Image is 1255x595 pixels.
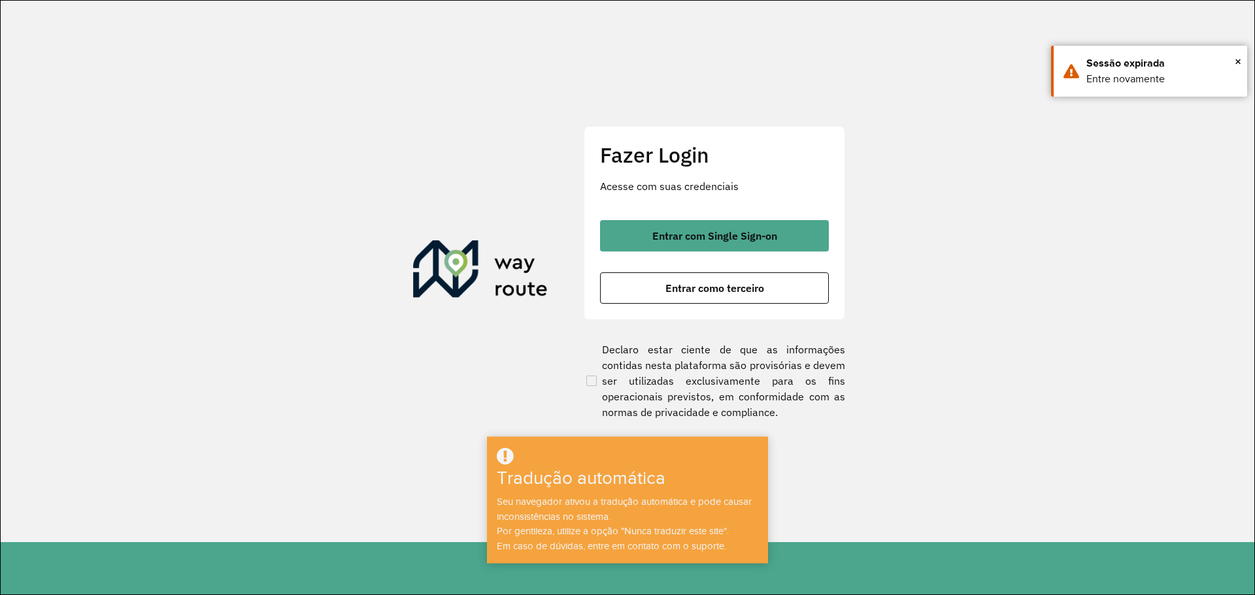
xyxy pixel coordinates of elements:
[600,180,739,193] font: Acesse com suas credenciais
[413,240,548,303] img: Roteirizador AmbevTech
[497,496,752,522] font: Seu navegador ativou a tradução automática e pode causar inconsistências no sistema.
[1086,73,1165,84] font: Entre novamente
[1235,52,1241,71] button: Fechar
[1086,57,1165,69] font: Sessão expirada
[497,526,729,536] font: Por gentileza, utilize a opção "Nunca traduzir este site".
[600,220,829,251] button: botão
[497,541,726,551] font: Em caso de dúvidas, entre em contato com o suporte.
[600,272,829,304] button: botão
[497,468,665,489] font: Tradução automática
[1086,56,1237,71] div: Sessão expirada
[602,343,845,419] font: Declaro estar ciente de que as informações contidas nesta plataforma são provisórias e devem ser ...
[1235,54,1241,69] font: ×
[652,229,777,242] font: Entrar com Single Sign-on
[600,141,709,169] font: Fazer Login
[665,281,764,295] font: Entrar como terceiro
